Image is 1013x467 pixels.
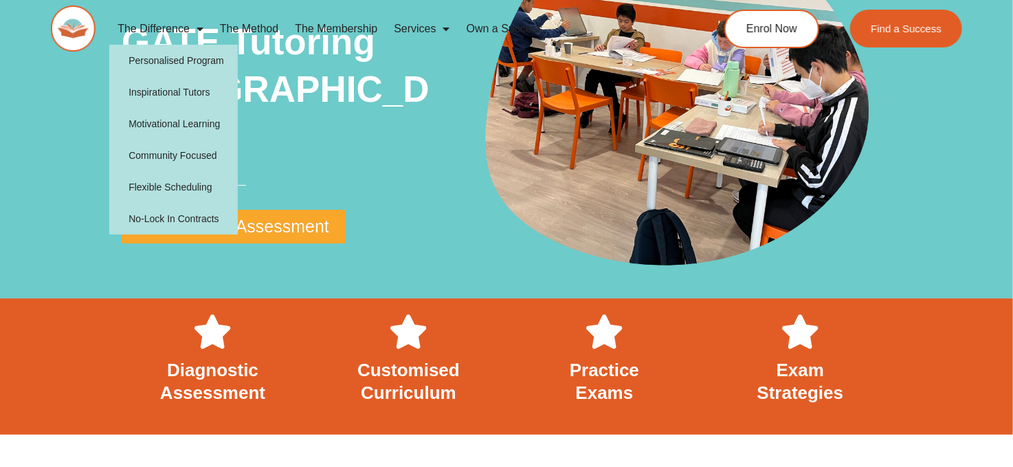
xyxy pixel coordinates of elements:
nav: Menu [109,13,672,45]
iframe: Chat Widget [785,312,1013,467]
span: Customised Curriculum [357,360,460,404]
span: Enrol Now [746,23,797,34]
a: Personalised Program [109,45,238,76]
span: Practice Exams [570,360,639,404]
a: Own a Success [458,13,551,45]
a: Community Focused [109,140,238,171]
a: Services [386,13,458,45]
ul: The Difference [109,45,238,235]
a: Inspirational Tutors [109,76,238,108]
span: Find a Success [871,23,942,34]
span: Book A Free Assessment [138,218,329,235]
a: The Membership [287,13,386,45]
a: Find a Success [851,10,963,47]
h2: GATE Tutoring [GEOGRAPHIC_DATA] [122,19,449,161]
a: The Difference [109,13,212,45]
a: The Method [212,13,287,45]
span: Diagnostic Assessment [160,360,265,404]
a: Enrol Now [724,10,819,48]
a: No-Lock In Contracts [109,203,238,235]
a: Flexible Scheduling [109,171,238,203]
a: Motivational Learning [109,108,238,140]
